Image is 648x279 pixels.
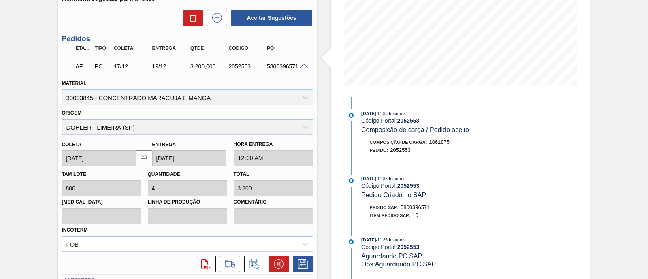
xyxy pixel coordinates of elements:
label: Coleta [62,142,81,147]
label: Origem [62,110,82,116]
span: Obs: Aguardando PC SAP [361,261,436,268]
div: 2052553 [227,63,269,70]
div: PO [265,45,307,51]
span: Item pedido SAP: [370,213,411,218]
label: [MEDICAL_DATA] [62,196,141,208]
div: Abrir arquivo PDF [192,256,216,272]
img: atual [349,178,354,183]
div: Código Portal: [361,244,554,250]
label: Incoterm [62,227,88,233]
div: Código Portal: [361,117,554,124]
span: 10 [412,212,418,218]
div: Tipo [93,45,112,51]
span: : Insumos [388,111,406,116]
div: Salvar Pedido [289,256,313,272]
span: Pedido : [370,148,388,153]
span: [DATE] [361,176,376,181]
strong: 2052553 [397,244,420,250]
label: Total [234,171,249,177]
div: Entrega [150,45,192,51]
div: Ir para Composição de Carga [216,256,240,272]
img: atual [349,239,354,244]
span: Composicão de carga / Pedido aceito [361,126,469,133]
div: Etapa [74,45,93,51]
input: dd/mm/yyyy [62,150,136,166]
strong: 2052553 [397,183,420,189]
span: Aguardando PC SAP [361,253,422,260]
div: 3.200,000 [188,63,230,70]
div: Nova sugestão [203,10,227,26]
span: Pedido SAP: [370,205,399,210]
div: Código [227,45,269,51]
label: Hora Entrega [234,138,313,150]
input: dd/mm/yyyy [152,150,226,166]
label: Tam lote [62,171,86,177]
h3: Pedidos [62,35,313,43]
label: Material [62,81,87,86]
div: FOB [66,241,79,247]
button: locked [136,150,152,166]
label: Entrega [152,142,176,147]
span: Composição de Carga : [370,140,427,145]
div: 19/12/2025 [150,63,192,70]
strong: 2052553 [397,117,420,124]
span: - 11:35 [376,111,388,116]
div: 5800396571 [265,63,307,70]
div: Aceitar Sugestões [227,9,313,27]
label: Comentário [234,196,313,208]
div: Qtde [188,45,230,51]
span: : Insumos [388,176,406,181]
div: Aguardando Faturamento [74,58,93,75]
span: [DATE] [361,111,376,116]
span: - 11:35 [376,177,388,181]
label: Quantidade [148,171,180,177]
div: 17/12/2025 [112,63,154,70]
span: [DATE] [361,237,376,242]
span: 2052553 [390,147,411,153]
span: - 11:35 [376,238,388,242]
img: locked [139,153,149,163]
span: : Insumos [388,237,406,242]
span: 1861875 [429,139,450,145]
p: AF [76,63,91,70]
div: Coleta [112,45,154,51]
label: Linha de Produção [148,196,227,208]
div: Código Portal: [361,183,554,189]
img: atual [349,113,354,118]
div: Pedido de Compra [93,63,112,70]
div: Informar alteração no pedido [240,256,264,272]
div: Cancelar pedido [264,256,289,272]
button: Aceitar Sugestões [231,10,312,26]
div: Excluir Sugestões [179,10,203,26]
span: Pedido Criado no SAP [361,192,426,198]
span: 5800396571 [401,204,430,210]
